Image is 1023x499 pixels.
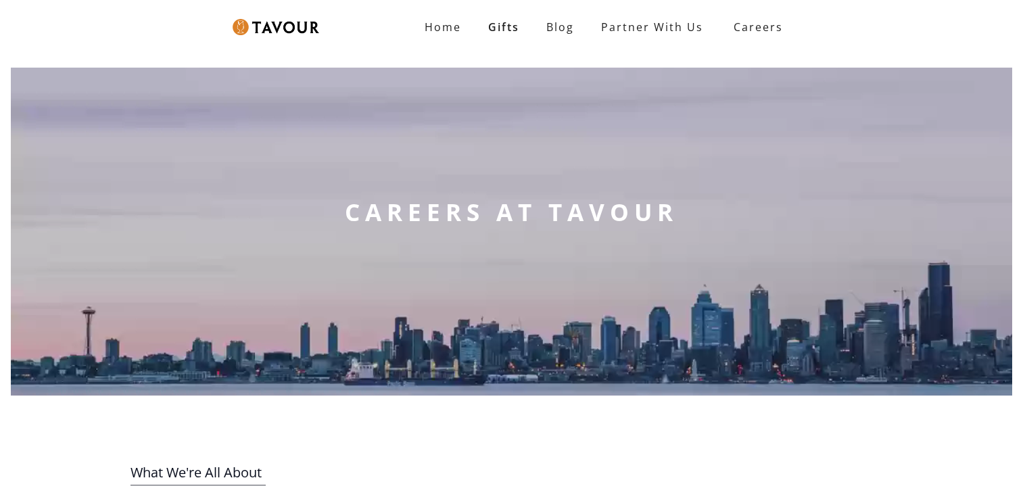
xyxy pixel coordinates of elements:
[425,20,461,34] strong: Home
[734,14,783,41] strong: Careers
[475,14,533,41] a: Gifts
[130,460,891,485] h3: What We're All About
[411,14,475,41] a: Home
[588,14,717,41] a: partner with us
[717,8,793,46] a: Careers
[345,196,678,229] strong: CAREERS AT TAVOUR
[533,14,588,41] a: Blog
